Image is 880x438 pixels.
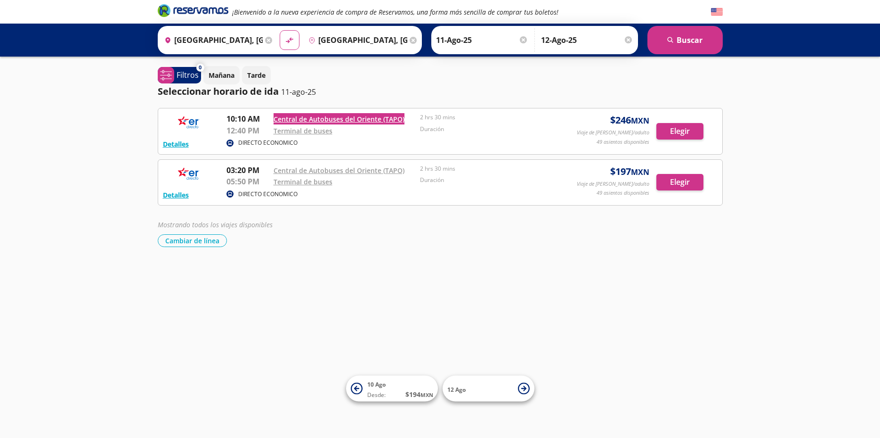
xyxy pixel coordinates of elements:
[711,6,723,18] button: English
[158,84,279,99] p: Seleccionar horario de ida
[238,190,298,198] p: DIRECTO ECONOMICO
[420,391,433,398] small: MXN
[242,66,271,84] button: Tarde
[163,113,215,132] img: RESERVAMOS
[420,113,562,122] p: 2 hrs 30 mins
[199,64,202,72] span: 0
[305,28,407,52] input: Buscar Destino
[631,116,649,126] small: MXN
[158,3,228,20] a: Brand Logo
[163,139,189,149] button: Detalles
[177,69,199,81] p: Filtros
[226,125,269,136] p: 12:40 PM
[405,389,433,399] span: $ 194
[420,125,562,133] p: Duración
[163,190,189,200] button: Detalles
[274,177,332,186] a: Terminal de buses
[577,180,649,188] p: Viaje de [PERSON_NAME]/adulto
[274,115,404,124] a: Central de Autobuses del Oriente (TAPO)
[631,167,649,177] small: MXN
[158,234,227,247] button: Cambiar de línea
[232,8,558,17] em: ¡Bienvenido a la nueva experiencia de compra de Reservamos, una forma más sencilla de comprar tus...
[274,126,332,135] a: Terminal de buses
[436,28,528,52] input: Elegir Fecha
[656,174,703,190] button: Elegir
[226,113,269,124] p: 10:10 AM
[367,391,386,399] span: Desde:
[226,165,269,176] p: 03:20 PM
[647,26,723,54] button: Buscar
[420,165,562,173] p: 2 hrs 30 mins
[163,165,215,183] img: RESERVAMOS
[281,86,316,98] p: 11-ago-25
[158,67,201,83] button: 0Filtros
[541,28,633,52] input: Opcional
[247,70,266,80] p: Tarde
[447,385,466,393] span: 12 Ago
[597,138,649,146] p: 49 asientos disponibles
[610,165,649,179] span: $ 197
[226,176,269,187] p: 05:50 PM
[158,220,273,229] em: Mostrando todos los viajes disponibles
[161,28,263,52] input: Buscar Origen
[203,66,240,84] button: Mañana
[656,123,703,140] button: Elegir
[610,113,649,127] span: $ 246
[420,176,562,184] p: Duración
[158,3,228,17] i: Brand Logo
[209,70,234,80] p: Mañana
[443,376,534,402] button: 12 Ago
[577,129,649,137] p: Viaje de [PERSON_NAME]/adulto
[346,376,438,402] button: 10 AgoDesde:$194MXN
[367,380,386,388] span: 10 Ago
[274,166,404,175] a: Central de Autobuses del Oriente (TAPO)
[238,139,298,147] p: DIRECTO ECONOMICO
[597,189,649,197] p: 49 asientos disponibles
